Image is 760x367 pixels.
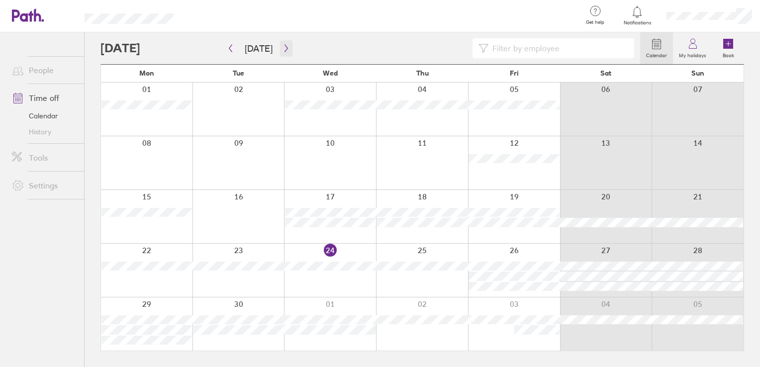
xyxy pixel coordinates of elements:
button: [DATE] [237,40,281,57]
span: Get help [579,19,611,25]
a: Settings [4,176,84,195]
span: Notifications [621,20,654,26]
a: Calendar [640,32,673,64]
a: History [4,124,84,140]
input: Filter by employee [488,39,629,58]
a: People [4,60,84,80]
a: Calendar [4,108,84,124]
a: Tools [4,148,84,168]
label: My holidays [673,50,712,59]
label: Book [717,50,740,59]
label: Calendar [640,50,673,59]
span: Sun [691,69,704,77]
span: Wed [323,69,338,77]
a: Notifications [621,5,654,26]
a: Time off [4,88,84,108]
a: My holidays [673,32,712,64]
span: Thu [416,69,429,77]
span: Mon [139,69,154,77]
a: Book [712,32,744,64]
span: Sat [600,69,611,77]
span: Tue [233,69,244,77]
span: Fri [510,69,519,77]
